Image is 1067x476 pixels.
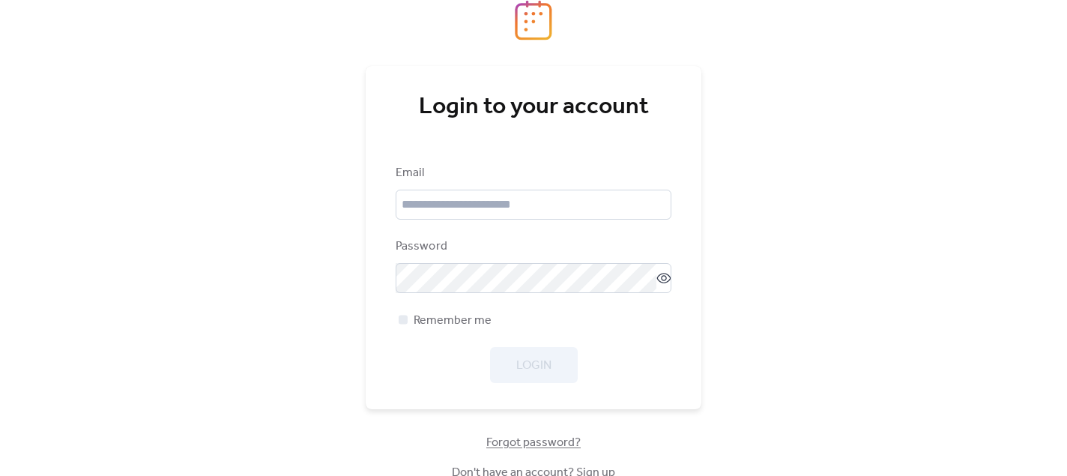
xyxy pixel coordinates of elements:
[396,238,668,256] div: Password
[414,312,492,330] span: Remember me
[396,92,671,122] div: Login to your account
[486,439,581,447] a: Forgot password?
[486,434,581,452] span: Forgot password?
[396,164,668,182] div: Email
